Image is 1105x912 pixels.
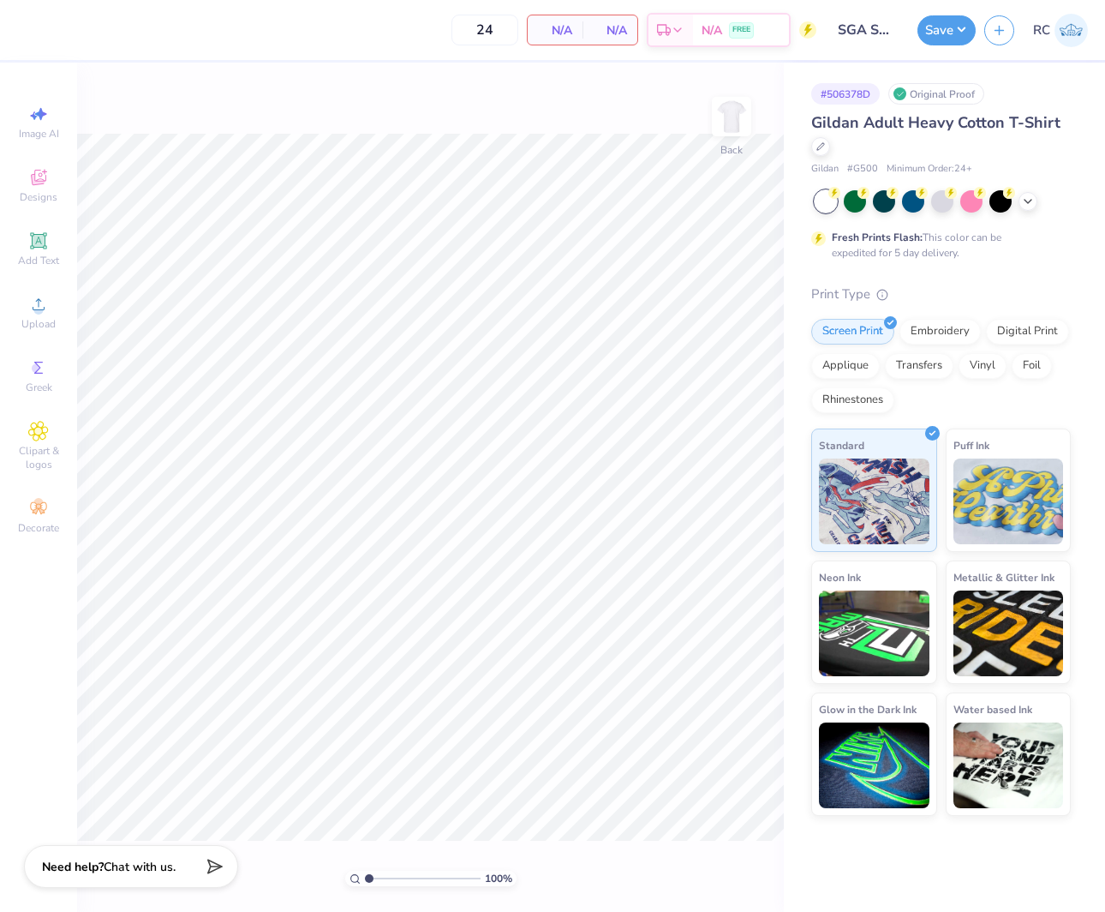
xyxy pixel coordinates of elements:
span: Neon Ink [819,568,861,586]
span: Greek [26,381,52,394]
span: Standard [819,436,864,454]
div: Original Proof [888,83,984,105]
strong: Need help? [42,859,104,875]
a: RC [1033,14,1088,47]
div: # 506378D [811,83,880,105]
img: Glow in the Dark Ink [819,723,929,808]
span: Clipart & logos [9,444,69,471]
div: Embroidery [899,319,981,345]
strong: Fresh Prints Flash: [832,231,923,244]
input: Untitled Design [825,13,909,47]
span: RC [1033,21,1050,40]
div: Screen Print [811,319,894,345]
span: Minimum Order: 24 + [887,162,972,177]
input: – – [451,15,518,45]
img: Rio Cabojoc [1054,14,1088,47]
img: Puff Ink [953,459,1064,544]
button: Save [917,15,976,45]
img: Back [714,99,749,134]
span: 100 % [485,871,512,886]
div: Vinyl [959,353,1006,379]
div: Digital Print [986,319,1069,345]
div: This color can be expedited for 5 day delivery. [832,230,1042,261]
div: Foil [1012,353,1052,379]
span: Chat with us. [104,859,176,875]
span: Gildan Adult Heavy Cotton T-Shirt [811,112,1060,133]
span: N/A [593,21,627,39]
span: Decorate [18,521,59,535]
span: N/A [538,21,572,39]
div: Transfers [885,353,953,379]
span: Metallic & Glitter Ink [953,568,1054,586]
div: Rhinestones [811,387,894,413]
span: FREE [732,24,750,36]
img: Neon Ink [819,591,929,676]
div: Applique [811,353,880,379]
span: # G500 [847,162,878,177]
span: Gildan [811,162,839,177]
span: Water based Ink [953,700,1032,718]
span: Image AI [19,127,59,141]
div: Print Type [811,285,1071,304]
span: Glow in the Dark Ink [819,700,917,718]
span: Upload [21,317,56,331]
img: Standard [819,459,929,544]
span: Designs [20,190,57,204]
span: N/A [702,21,722,39]
img: Metallic & Glitter Ink [953,591,1064,676]
img: Water based Ink [953,723,1064,808]
div: Back [720,142,743,158]
span: Add Text [18,254,59,267]
span: Puff Ink [953,436,989,454]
